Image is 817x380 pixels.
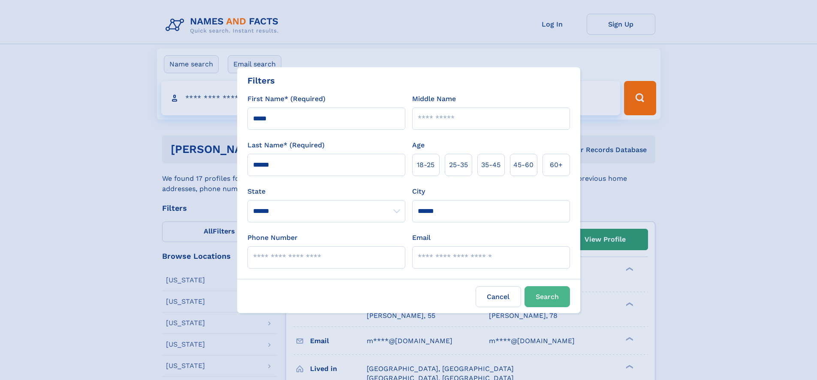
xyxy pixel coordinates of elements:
label: Phone Number [247,233,298,243]
label: State [247,186,405,197]
label: Cancel [476,286,521,307]
label: Middle Name [412,94,456,104]
div: Filters [247,74,275,87]
span: 25‑35 [449,160,468,170]
label: First Name* (Required) [247,94,326,104]
label: City [412,186,425,197]
label: Email [412,233,431,243]
span: 35‑45 [481,160,500,170]
span: 60+ [550,160,563,170]
button: Search [525,286,570,307]
label: Last Name* (Required) [247,140,325,150]
label: Age [412,140,425,150]
span: 45‑60 [513,160,534,170]
span: 18‑25 [417,160,434,170]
